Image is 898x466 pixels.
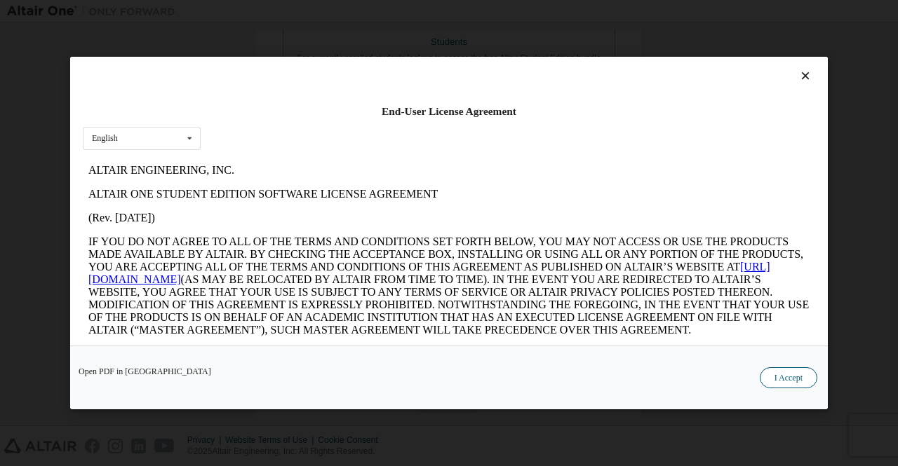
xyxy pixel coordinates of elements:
p: (Rev. [DATE]) [6,53,727,66]
p: IF YOU DO NOT AGREE TO ALL OF THE TERMS AND CONDITIONS SET FORTH BELOW, YOU MAY NOT ACCESS OR USE... [6,77,727,178]
a: [URL][DOMAIN_NAME] [6,102,688,127]
div: English [92,134,118,142]
a: Open PDF in [GEOGRAPHIC_DATA] [79,367,211,376]
div: End-User License Agreement [83,104,815,118]
p: This Altair One Student Edition Software License Agreement (“Agreement”) is between Altair Engine... [6,189,727,240]
button: I Accept [760,367,817,388]
p: ALTAIR ENGINEERING, INC. [6,6,727,18]
p: ALTAIR ONE STUDENT EDITION SOFTWARE LICENSE AGREEMENT [6,29,727,42]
